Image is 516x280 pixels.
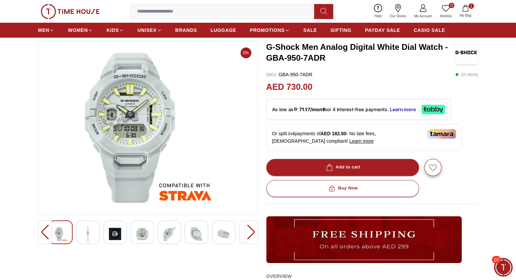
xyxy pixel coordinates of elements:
[7,63,134,70] div: [PERSON_NAME]
[386,3,410,20] a: Our Stores
[455,71,478,78] p: ( In stock )
[136,226,148,242] img: G-Shock Men Analog Digital White Dial Watch - GBA-950-7ADR
[211,24,236,36] a: LUGGAGE
[303,24,317,36] a: SALE
[68,27,88,34] span: WOMEN
[437,14,454,19] span: Wishlist
[120,180,131,191] em: Share files
[12,17,75,23] span: Please choose the region
[449,3,454,8] span: 0
[303,27,317,34] span: SALE
[175,24,197,36] a: BRANDS
[349,138,374,144] span: Learn more
[12,132,68,139] a: [URL][DOMAIN_NAME]
[266,124,462,151] div: Or split in 4 payments of - No late fees, [DEMOGRAPHIC_DATA] compliant!
[211,27,236,34] span: LUGGAGE
[190,226,203,242] img: G-Shock Men Analog Digital White Dial Watch - GBA-950-7ADR
[455,41,478,64] img: G-Shock Men Analog Digital White Dial Watch - GBA-950-7ADR
[266,216,462,263] img: ...
[108,49,125,53] span: 04:47 PM
[250,27,285,34] span: PROMOTIONS
[327,184,358,192] div: Buy Now
[109,226,121,242] img: G-Shock Men Analog Digital White Dial Watch - GBA-950-7ADR
[266,42,455,63] h3: G-Shock Men Analog Digital White Dial Watch - GBA-950-7ADR
[124,153,129,158] em: End chat
[266,71,312,78] p: GBA-950-7ADR
[370,3,386,20] a: Help
[457,13,474,18] span: My Bag
[436,3,456,20] a: 0Wishlist
[38,24,54,36] a: MEN
[469,3,474,9] span: 1
[36,9,113,15] div: [PERSON_NAME]
[266,81,312,94] h2: AED 730.00
[5,5,19,19] em: Back
[12,75,102,236] span: Here are our stores in [GEOGRAPHIC_DATA]: [DOMAIN_NAME][GEOGRAPHIC_DATA] Ground floor, [GEOGRAPHI...
[77,20,95,24] span: 04:47 PM
[38,27,49,34] span: MEN
[107,180,118,191] em: Smiley
[175,27,197,34] span: BRANDS
[41,4,100,19] img: ...
[427,129,456,139] img: Tamara
[494,258,513,277] div: Chat Widget
[91,46,106,52] span: Al Ain
[372,14,384,19] span: Help
[321,131,346,136] span: AED 182.50
[250,24,290,36] a: PROMOTIONS
[325,163,360,171] div: Add to cart
[241,47,251,58] span: 0%
[387,14,409,19] span: Our Stores
[456,3,475,19] button: 1My Bag
[137,24,161,36] a: UNISEX
[82,226,94,242] img: G-Shock Men Analog Digital White Dial Watch - GBA-950-7ADR
[365,24,400,36] a: PAYDAY SALE
[414,27,445,34] span: CASIO SALE
[55,226,67,242] img: G-Shock Men Analog Digital White Dial Watch - GBA-950-7ADR
[137,27,156,34] span: UNISEX
[21,6,32,18] img: Profile picture of Zoe
[266,72,278,77] span: SKU :
[118,136,131,148] div: Scroll to bottom
[266,159,419,176] button: Add to cart
[107,27,119,34] span: KIDS
[412,14,435,19] span: My Account
[107,24,124,36] a: KIDS
[330,24,351,36] a: GIFTING
[492,256,501,263] span: 10
[217,226,230,242] img: G-Shock Men Analog Digital White Dial Watch - GBA-950-7ADR
[2,160,134,194] textarea: We are here to help you
[44,46,252,209] img: G-Shock Men Analog Digital White Dial Watch - GBA-950-7ADR
[330,27,351,34] span: GIFTING
[365,27,400,34] span: PAYDAY SALE
[68,24,93,36] a: WOMEN
[266,180,419,197] button: Buy Now
[163,226,175,242] img: G-Shock Men Analog Digital White Dial Watch - GBA-950-7ADR
[414,24,445,36] a: CASIO SALE
[111,152,122,159] em: Mute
